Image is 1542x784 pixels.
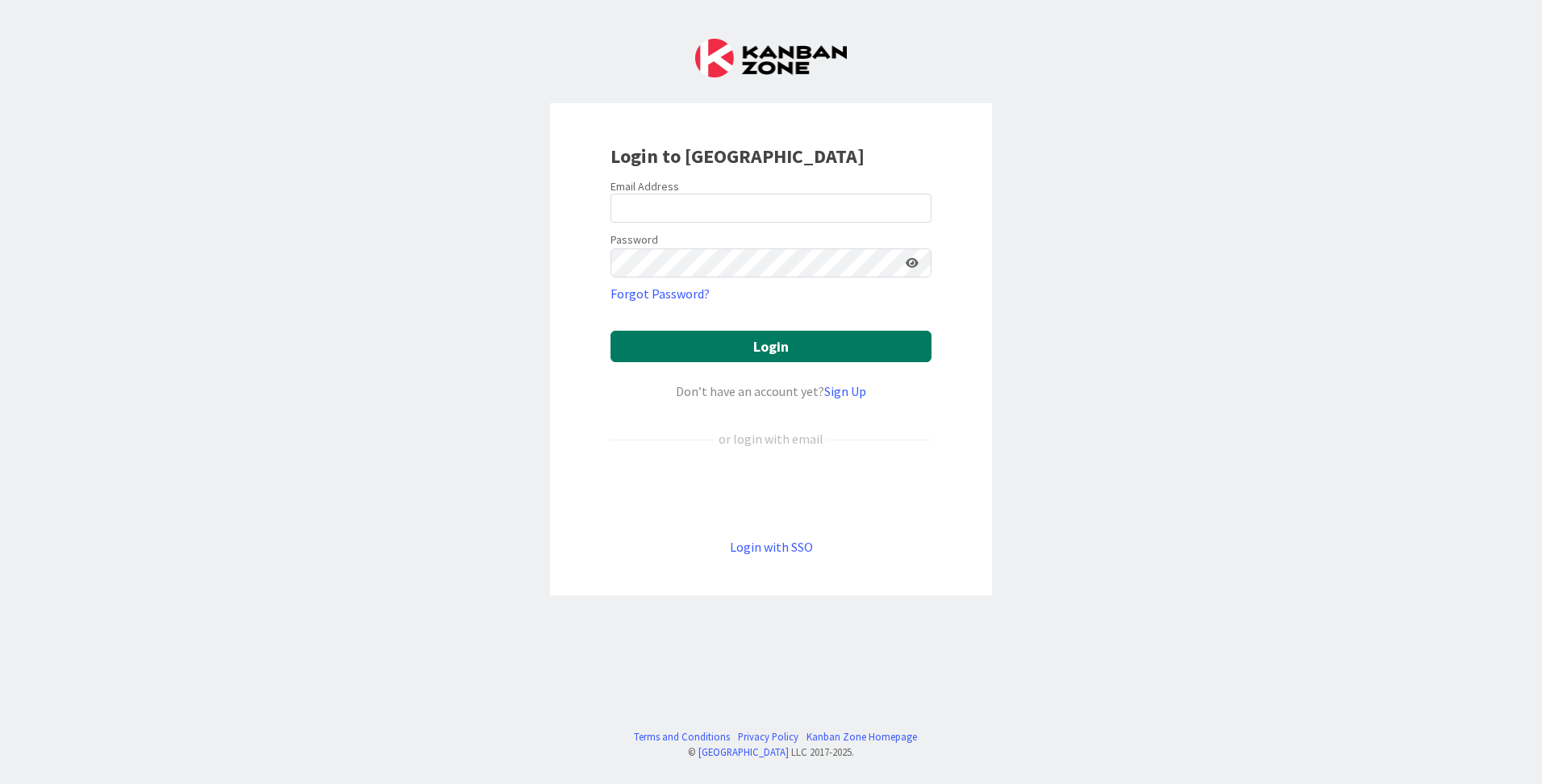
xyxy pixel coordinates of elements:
[695,39,847,77] img: Kanban Zone
[611,231,658,248] label: Password
[611,284,710,303] a: Forgot Password?
[730,539,813,555] a: Login with SSO
[611,179,679,194] label: Email Address
[634,729,730,744] a: Terms and Conditions
[824,383,866,399] a: Sign Up
[698,745,789,758] a: [GEOGRAPHIC_DATA]
[626,744,917,760] div: © LLC 2017- 2025 .
[738,729,798,744] a: Privacy Policy
[611,144,865,169] b: Login to [GEOGRAPHIC_DATA]
[806,729,917,744] a: Kanban Zone Homepage
[611,331,931,362] button: Login
[715,429,827,448] div: or login with email
[602,475,940,511] iframe: Sign in with Google Button
[611,382,931,401] div: Don’t have an account yet?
